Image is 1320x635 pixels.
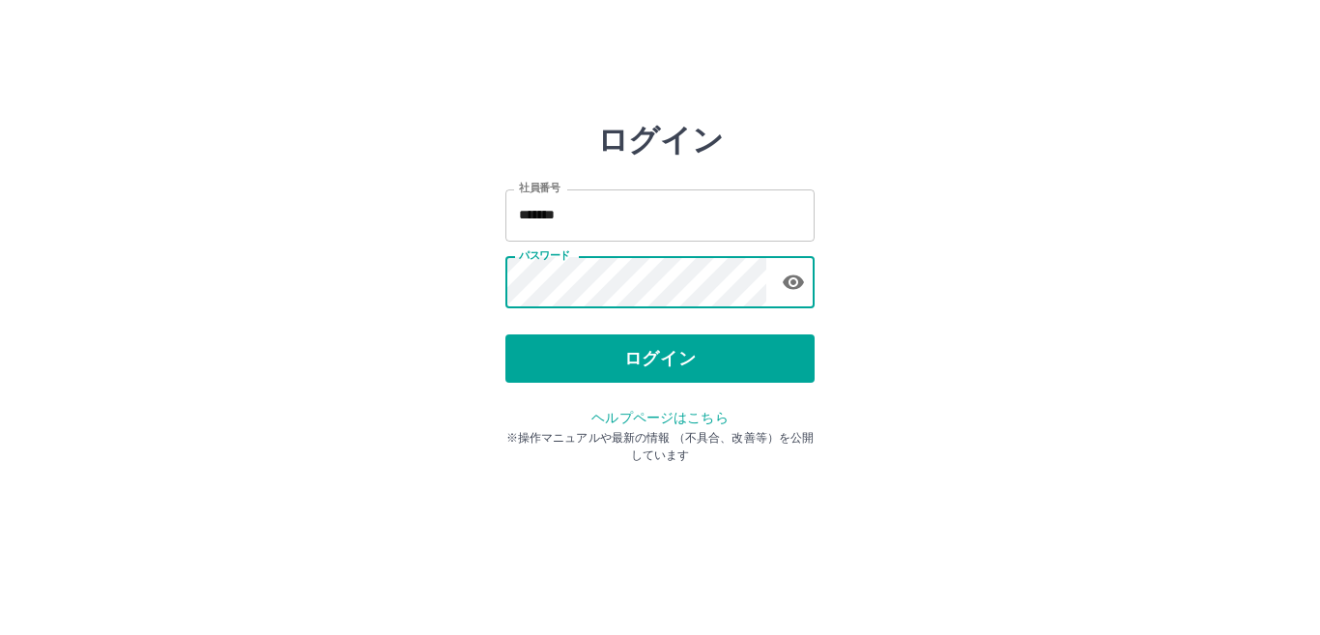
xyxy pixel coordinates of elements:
[519,248,570,263] label: パスワード
[505,334,815,383] button: ログイン
[597,122,724,159] h2: ログイン
[591,410,728,425] a: ヘルプページはこちら
[519,181,560,195] label: 社員番号
[505,429,815,464] p: ※操作マニュアルや最新の情報 （不具合、改善等）を公開しています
